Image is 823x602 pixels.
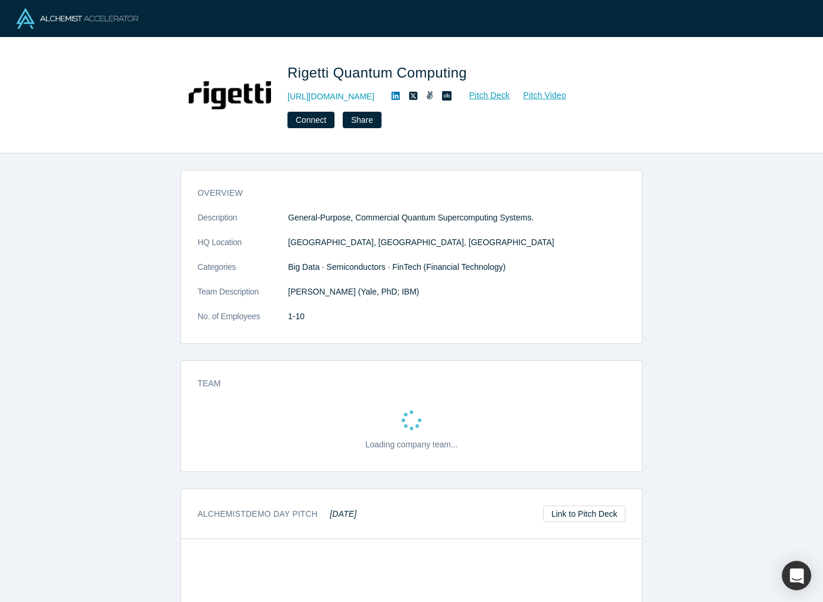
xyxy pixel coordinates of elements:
a: Pitch Deck [456,89,510,102]
span: Big Data · Semiconductors · FinTech (Financial Technology) [288,262,506,272]
dd: 1-10 [288,310,625,323]
button: Connect [287,112,334,128]
img: Rigetti Quantum Computing's Logo [189,54,271,136]
a: [URL][DOMAIN_NAME] [287,91,374,103]
dt: Categories [198,261,288,286]
h3: Team [198,377,609,390]
a: Pitch Video [510,89,567,102]
button: Share [343,112,381,128]
em: [DATE] [330,509,356,519]
p: General-Purpose, Commercial Quantum Supercomputing Systems. [288,212,625,224]
dd: [GEOGRAPHIC_DATA], [GEOGRAPHIC_DATA], [GEOGRAPHIC_DATA] [288,236,625,249]
dt: Description [198,212,288,236]
a: Link to Pitch Deck [543,506,625,522]
h3: overview [198,187,609,199]
h3: Alchemist Demo Day Pitch [198,508,357,520]
p: Loading company team... [365,439,457,451]
dt: No. of Employees [198,310,288,335]
span: Rigetti Quantum Computing [287,65,471,81]
p: [PERSON_NAME] (Yale, PhD; IBM) [288,286,625,298]
img: Alchemist Logo [16,8,138,29]
dt: Team Description [198,286,288,310]
dt: HQ Location [198,236,288,261]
